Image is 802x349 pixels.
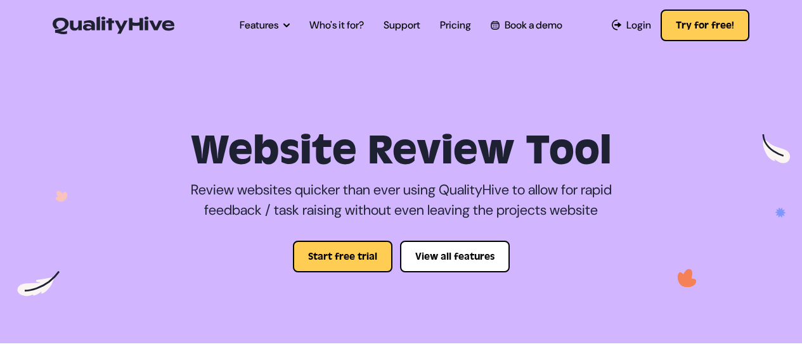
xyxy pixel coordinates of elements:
[491,18,562,33] a: Book a demo
[309,18,364,33] a: Who's it for?
[384,18,420,33] a: Support
[440,18,471,33] a: Pricing
[183,180,620,220] p: Review websites quicker than ever using QualityHive to allow for rapid feedback / task raising wi...
[240,18,290,33] a: Features
[400,241,510,272] button: View all features
[491,21,499,29] img: Book a QualityHive Demo
[53,16,174,34] img: QualityHive - Bug Tracking Tool
[612,18,652,33] a: Login
[293,241,392,272] button: Start free trial
[626,18,651,33] span: Login
[661,10,749,41] button: Try for free!
[56,127,746,175] h1: Website Review Tool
